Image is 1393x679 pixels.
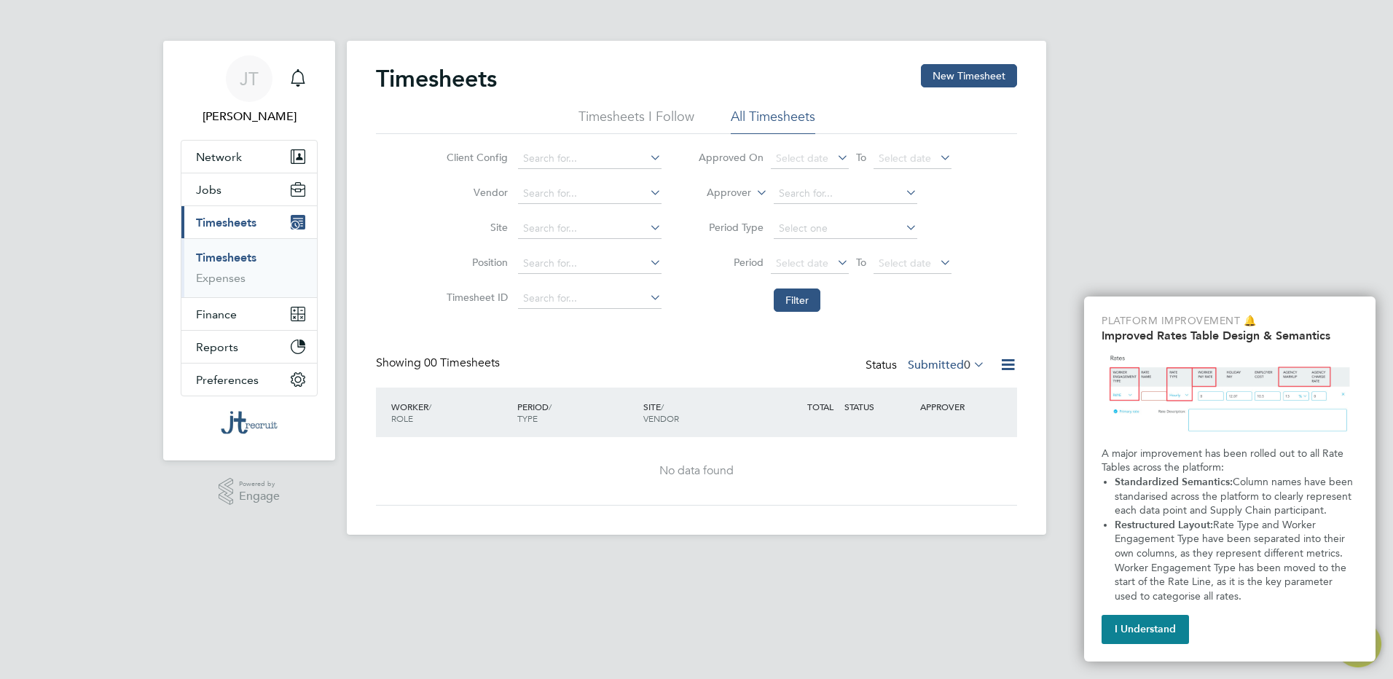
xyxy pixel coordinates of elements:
[578,108,694,134] li: Timesheets I Follow
[239,490,280,503] span: Engage
[196,271,246,285] a: Expenses
[1102,314,1358,329] p: Platform Improvement 🔔
[442,221,508,234] label: Site
[921,64,1017,87] button: New Timesheet
[514,393,640,431] div: PERIOD
[686,186,751,200] label: Approver
[698,151,764,164] label: Approved On
[428,401,431,412] span: /
[442,291,508,304] label: Timesheet ID
[240,69,259,88] span: JT
[442,256,508,269] label: Position
[774,184,917,204] input: Search for...
[661,401,664,412] span: /
[1102,615,1189,644] button: I Understand
[196,307,237,321] span: Finance
[852,253,871,272] span: To
[196,340,238,354] span: Reports
[1102,329,1358,342] h2: Improved Rates Table Design & Semantics
[518,219,662,239] input: Search for...
[376,64,497,93] h2: Timesheets
[549,401,552,412] span: /
[774,219,917,239] input: Select one
[442,186,508,199] label: Vendor
[1115,519,1349,603] span: Rate Type and Worker Engagement Type have been separated into their own columns, as they represen...
[1115,476,1356,517] span: Column names have been standarised across the platform to clearly represent each data point and S...
[852,148,871,167] span: To
[196,216,256,229] span: Timesheets
[807,401,833,412] span: TOTAL
[442,151,508,164] label: Client Config
[163,41,335,460] nav: Main navigation
[643,412,679,424] span: VENDOR
[866,356,988,376] div: Status
[731,108,815,134] li: All Timesheets
[181,108,318,125] span: Jodie Taylor
[776,152,828,165] span: Select date
[424,356,500,370] span: 00 Timesheets
[841,393,917,420] div: STATUS
[181,411,318,434] a: Go to home page
[518,184,662,204] input: Search for...
[776,256,828,270] span: Select date
[196,251,256,264] a: Timesheets
[196,183,221,197] span: Jobs
[640,393,766,431] div: SITE
[181,55,318,125] a: Go to account details
[391,412,413,424] span: ROLE
[221,411,277,434] img: jtrecruit-logo-retina.png
[391,463,1002,479] div: No data found
[196,373,259,387] span: Preferences
[517,412,538,424] span: TYPE
[774,289,820,312] button: Filter
[376,356,503,371] div: Showing
[698,256,764,269] label: Period
[1102,348,1358,441] img: Updated Rates Table Design & Semantics
[879,152,931,165] span: Select date
[388,393,514,431] div: WORKER
[879,256,931,270] span: Select date
[518,254,662,274] input: Search for...
[1115,476,1233,488] strong: Standardized Semantics:
[908,358,985,372] label: Submitted
[196,150,242,164] span: Network
[1102,447,1358,475] p: A major improvement has been rolled out to all Rate Tables across the platform:
[1115,519,1213,531] strong: Restructured Layout:
[964,358,970,372] span: 0
[239,478,280,490] span: Powered by
[917,393,992,420] div: APPROVER
[518,289,662,309] input: Search for...
[698,221,764,234] label: Period Type
[518,149,662,169] input: Search for...
[1084,297,1376,662] div: Improved Rate Table Semantics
